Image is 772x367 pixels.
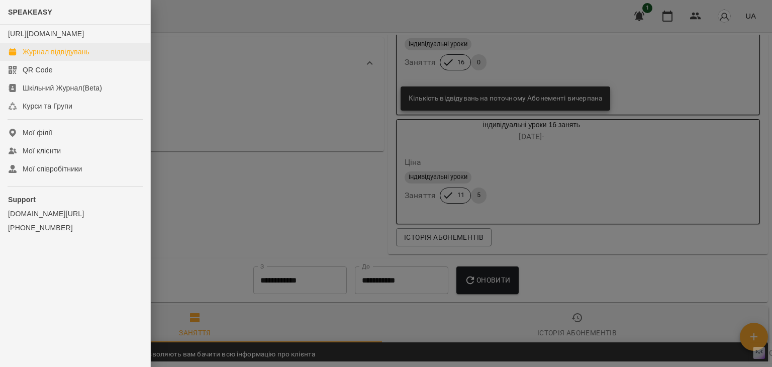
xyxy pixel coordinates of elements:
[8,8,52,16] span: SPEAKEASY
[23,146,61,156] div: Мої клієнти
[23,128,52,138] div: Мої філії
[23,65,53,75] div: QR Code
[8,195,142,205] p: Support
[8,223,142,233] a: [PHONE_NUMBER]
[23,83,102,93] div: Шкільний Журнал(Beta)
[23,164,82,174] div: Мої співробітники
[23,47,89,57] div: Журнал відвідувань
[8,209,142,219] a: [DOMAIN_NAME][URL]
[8,30,84,38] a: [URL][DOMAIN_NAME]
[23,101,72,111] div: Курси та Групи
